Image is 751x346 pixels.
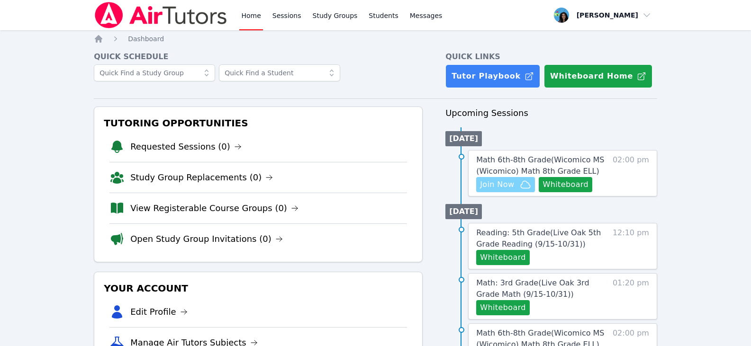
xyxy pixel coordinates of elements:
li: [DATE] [445,131,482,146]
button: Whiteboard Home [544,64,652,88]
a: Tutor Playbook [445,64,540,88]
button: Whiteboard [476,300,530,315]
span: Messages [410,11,443,20]
h3: Upcoming Sessions [445,106,657,120]
h4: Quick Links [445,51,657,62]
a: Math: 3rd Grade(Live Oak 3rd Grade Math (9/15-10/31)) [476,277,606,300]
a: View Registerable Course Groups (0) [130,202,299,215]
a: Reading: 5th Grade(Live Oak 5th Grade Reading (9/15-10/31)) [476,227,606,250]
img: Air Tutors [94,2,228,28]
h4: Quick Schedule [94,51,423,62]
li: [DATE] [445,204,482,219]
nav: Breadcrumb [94,34,657,44]
span: Reading: 5th Grade ( Live Oak 5th Grade Reading (9/15-10/31) ) [476,228,601,248]
button: Whiteboard [539,177,592,192]
input: Quick Find a Study Group [94,64,215,81]
a: Requested Sessions (0) [130,140,242,153]
a: Study Group Replacements (0) [130,171,273,184]
span: 01:20 pm [613,277,649,315]
a: Dashboard [128,34,164,44]
span: Join Now [480,179,514,190]
input: Quick Find a Student [219,64,340,81]
h3: Tutoring Opportunities [102,115,415,132]
a: Math 6th-8th Grade(Wicomico MS (Wicomico) Math 8th Grade ELL) [476,154,606,177]
a: Open Study Group Invitations (0) [130,232,283,246]
span: 02:00 pm [613,154,649,192]
button: Join Now [476,177,535,192]
span: Math 6th-8th Grade ( Wicomico MS (Wicomico) Math 8th Grade ELL ) [476,155,604,176]
span: Math: 3rd Grade ( Live Oak 3rd Grade Math (9/15-10/31) ) [476,278,589,299]
h3: Your Account [102,280,415,297]
button: Whiteboard [476,250,530,265]
span: Dashboard [128,35,164,43]
a: Edit Profile [130,305,188,319]
span: 12:10 pm [613,227,649,265]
